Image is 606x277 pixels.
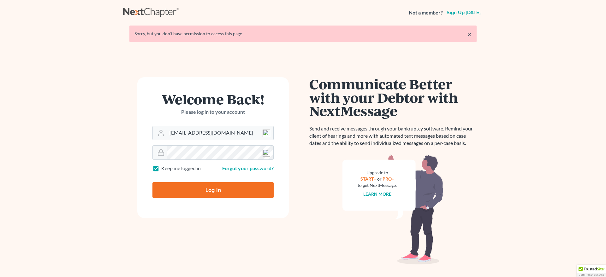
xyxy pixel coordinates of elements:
a: Sign up [DATE]! [445,10,483,15]
a: START+ [360,176,376,182]
input: Log In [152,182,274,198]
div: to get NextMessage. [358,182,397,188]
h1: Communicate Better with your Debtor with NextMessage [309,77,477,118]
a: PRO+ [383,176,394,182]
img: npw-badge-icon-locked.svg [263,149,270,157]
div: Sorry, but you don't have permission to access this page [134,31,472,37]
h1: Welcome Back! [152,92,274,106]
strong: Not a member? [409,9,443,16]
img: nextmessage_bg-59042aed3d76b12b5cd301f8e5b87938c9018125f34e5fa2b7a6b67550977c72.svg [342,154,443,265]
label: Keep me logged in [161,165,201,172]
p: Send and receive messages through your bankruptcy software. Remind your client of hearings and mo... [309,125,477,147]
input: Email Address [167,126,273,140]
a: Forgot your password? [222,165,274,171]
a: Learn more [363,191,391,197]
a: × [467,31,472,38]
p: Please log in to your account [152,108,274,116]
span: or [377,176,382,182]
img: npw-badge-icon-locked.svg [263,130,270,137]
div: Upgrade to [358,170,397,176]
div: TrustedSite Certified [577,265,606,277]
